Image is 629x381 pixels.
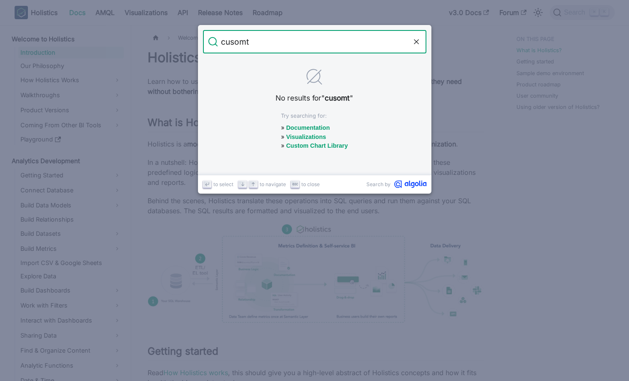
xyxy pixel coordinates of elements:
[367,180,391,188] span: Search by
[281,112,348,120] p: Try searching for :
[213,180,233,188] span: to select
[286,134,326,140] button: Visualizations
[218,30,411,53] input: Search docs
[325,93,350,102] strong: cusomt
[302,180,320,188] span: to close
[260,180,286,188] span: to navigate
[292,181,298,187] svg: Escape key
[250,181,256,187] svg: Arrow up
[286,124,330,131] button: Documentation
[204,181,210,187] svg: Enter key
[411,37,421,47] button: Clear the query
[394,180,426,188] svg: Algolia
[240,181,246,187] svg: Arrow down
[367,180,426,188] a: Search byAlgolia
[286,142,348,149] button: Custom Chart Library
[225,93,404,103] p: No results for " "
